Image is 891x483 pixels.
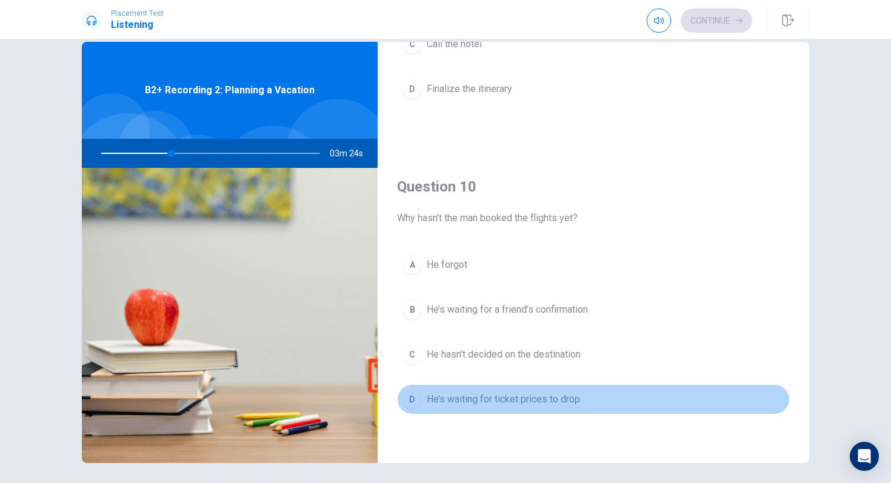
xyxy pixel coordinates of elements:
[427,258,467,272] span: He forgot
[397,250,790,280] button: AHe forgot
[330,139,373,168] span: 03m 24s
[397,74,790,104] button: DFinalize the itinerary
[82,168,378,463] img: B2+ Recording 2: Planning a Vacation
[397,211,790,225] span: Why hasn’t the man booked the flights yet?
[427,347,581,362] span: He hasn’t decided on the destination
[145,83,315,98] span: B2+ Recording 2: Planning a Vacation
[427,302,588,317] span: He’s waiting for a friend’s confirmation
[402,345,422,364] div: C
[427,82,512,96] span: Finalize the itinerary
[850,442,879,471] div: Open Intercom Messenger
[111,9,164,18] span: Placement Test
[427,37,482,52] span: Call the hotel
[111,18,164,32] h1: Listening
[402,79,422,99] div: D
[397,177,790,196] h4: Question 10
[397,295,790,325] button: BHe’s waiting for a friend’s confirmation
[397,384,790,415] button: DHe’s waiting for ticket prices to drop
[402,255,422,275] div: A
[402,300,422,319] div: B
[427,392,580,407] span: He’s waiting for ticket prices to drop
[397,29,790,59] button: CCall the hotel
[397,339,790,370] button: CHe hasn’t decided on the destination
[402,390,422,409] div: D
[402,35,422,54] div: C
